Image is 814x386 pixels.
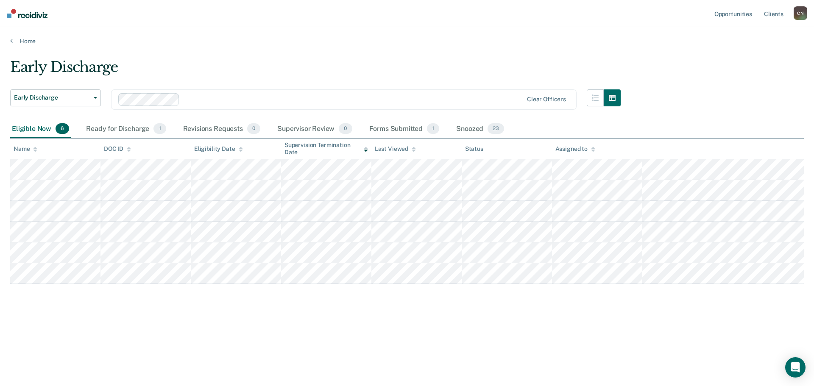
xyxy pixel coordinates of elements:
button: Early Discharge [10,89,101,106]
div: Status [465,145,483,153]
div: Assigned to [555,145,595,153]
button: CN [794,6,807,20]
div: Revisions Requests0 [181,120,262,139]
span: 6 [56,123,69,134]
span: 23 [488,123,504,134]
div: Ready for Discharge1 [84,120,167,139]
div: Early Discharge [10,58,621,83]
div: Snoozed23 [454,120,506,139]
img: Recidiviz [7,9,47,18]
div: Name [14,145,37,153]
span: 1 [153,123,166,134]
div: Eligible Now6 [10,120,71,139]
div: Forms Submitted1 [368,120,441,139]
span: Early Discharge [14,94,90,101]
div: DOC ID [104,145,131,153]
span: 0 [339,123,352,134]
div: Supervision Termination Date [284,142,368,156]
div: C N [794,6,807,20]
div: Eligibility Date [194,145,243,153]
span: 0 [247,123,260,134]
div: Open Intercom Messenger [785,357,806,378]
a: Home [10,37,804,45]
div: Supervisor Review0 [276,120,354,139]
div: Last Viewed [375,145,416,153]
span: 1 [427,123,439,134]
div: Clear officers [527,96,566,103]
